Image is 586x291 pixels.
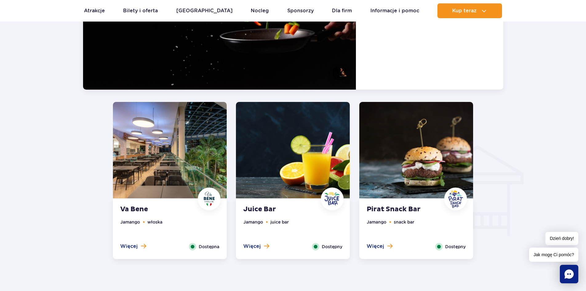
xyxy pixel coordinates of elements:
img: Va Bene [113,102,227,198]
button: Kup teraz [437,3,502,18]
strong: Juice Bar [243,205,318,214]
span: Jak mogę Ci pomóc? [529,248,578,262]
li: Jamango [120,219,140,225]
span: Dzień dobry! [545,232,578,245]
strong: Pirat Snack Bar [367,205,441,214]
a: Bilety i oferta [123,3,158,18]
li: snack bar [394,219,414,225]
span: Więcej [243,243,261,250]
li: Jamango [243,219,263,225]
img: Pirat Snack Bar [359,102,473,198]
img: Juice Bar [236,102,350,198]
img: Pirat Snack Bar [446,190,465,208]
div: Chat [560,265,578,283]
span: Dostępny [322,243,342,250]
button: Więcej [367,243,393,250]
strong: Va Bene [120,205,195,214]
a: Informacje i pomoc [370,3,419,18]
span: Więcej [120,243,138,250]
a: Dla firm [332,3,352,18]
span: Dostępny [445,243,466,250]
img: Va Bene [200,190,218,208]
li: Jamango [367,219,386,225]
a: Sponsorzy [287,3,314,18]
span: Kup teraz [452,8,476,14]
a: Atrakcje [84,3,105,18]
li: włoska [147,219,162,225]
span: Dostępna [199,243,219,250]
span: Więcej [367,243,384,250]
button: Więcej [243,243,269,250]
button: Więcej [120,243,146,250]
a: Nocleg [251,3,269,18]
img: Juice Bar [323,190,341,208]
li: juice bar [270,219,289,225]
a: [GEOGRAPHIC_DATA] [176,3,233,18]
